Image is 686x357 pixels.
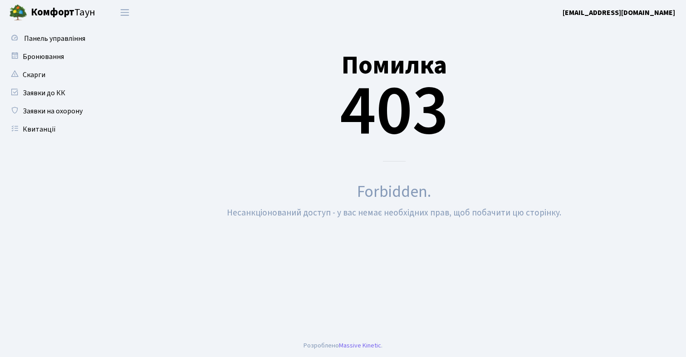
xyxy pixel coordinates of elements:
[342,48,447,83] small: Помилка
[9,4,27,22] img: logo.png
[304,341,382,351] div: Розроблено .
[24,34,85,44] span: Панель управління
[339,341,381,350] a: Massive Kinetic
[5,29,95,48] a: Панель управління
[5,102,95,120] a: Заявки на охорону
[563,8,675,18] b: [EMAIL_ADDRESS][DOMAIN_NAME]
[113,5,136,20] button: Переключити навігацію
[563,7,675,18] a: [EMAIL_ADDRESS][DOMAIN_NAME]
[5,66,95,84] a: Скарги
[116,180,672,204] div: Forbidden.
[116,29,672,161] div: 403
[5,120,95,138] a: Квитанції
[5,48,95,66] a: Бронювання
[227,206,561,219] small: Несанкціонований доступ - у вас немає необхідних прав, щоб побачити цю сторінку.
[5,84,95,102] a: Заявки до КК
[31,5,74,20] b: Комфорт
[31,5,95,20] span: Таун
